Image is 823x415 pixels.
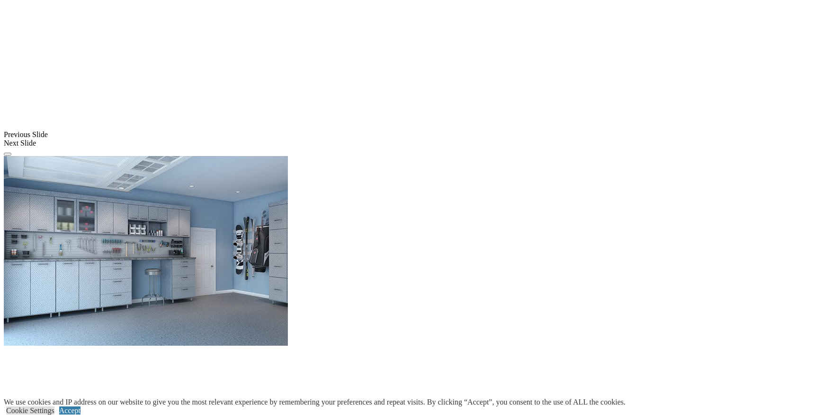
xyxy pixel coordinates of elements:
[4,130,819,139] div: Previous Slide
[4,153,11,156] button: Click here to pause slide show
[4,156,288,346] img: Banner for mobile view
[6,406,54,415] a: Cookie Settings
[4,139,819,148] div: Next Slide
[4,398,626,406] div: We use cookies and IP address on our website to give you the most relevant experience by remember...
[59,406,81,415] a: Accept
